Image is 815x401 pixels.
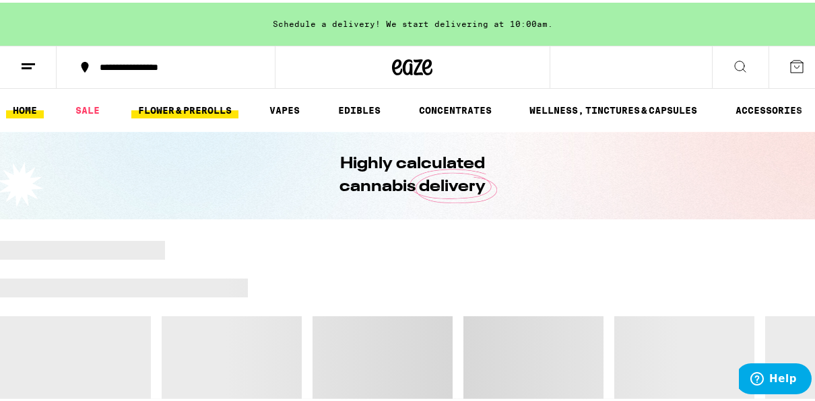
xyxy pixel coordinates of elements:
[523,100,704,116] a: WELLNESS, TINCTURES & CAPSULES
[131,100,238,116] a: FLOWER & PREROLLS
[69,100,106,116] a: SALE
[331,100,387,116] a: EDIBLES
[729,100,809,116] a: ACCESSORIES
[302,150,524,196] h1: Highly calculated cannabis delivery
[739,361,812,394] iframe: Opens a widget where you can find more information
[6,100,44,116] a: HOME
[412,100,498,116] a: CONCENTRATES
[263,100,306,116] a: VAPES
